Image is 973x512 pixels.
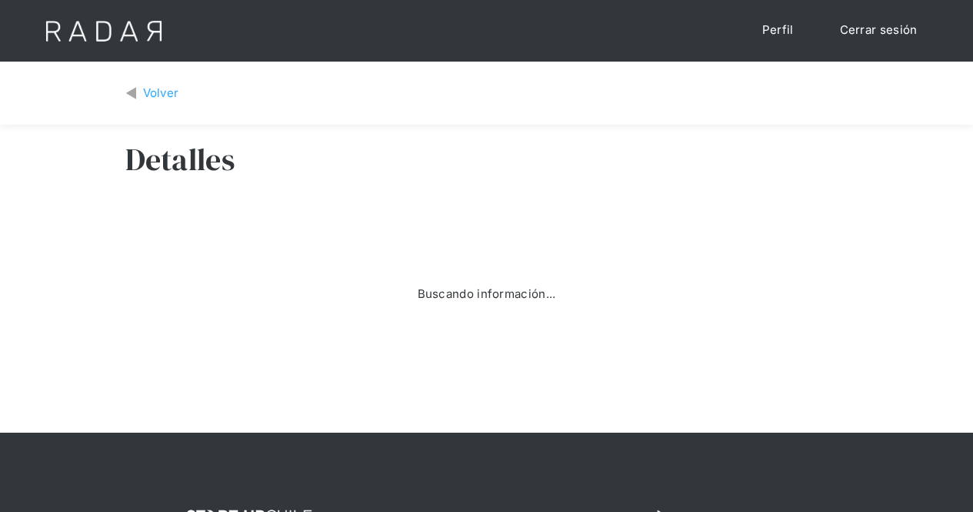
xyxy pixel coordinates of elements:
div: Volver [143,85,179,102]
a: Cerrar sesión [825,15,933,45]
h3: Detalles [125,140,235,179]
div: Buscando información... [418,286,556,303]
a: Volver [125,85,179,102]
a: Perfil [747,15,809,45]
